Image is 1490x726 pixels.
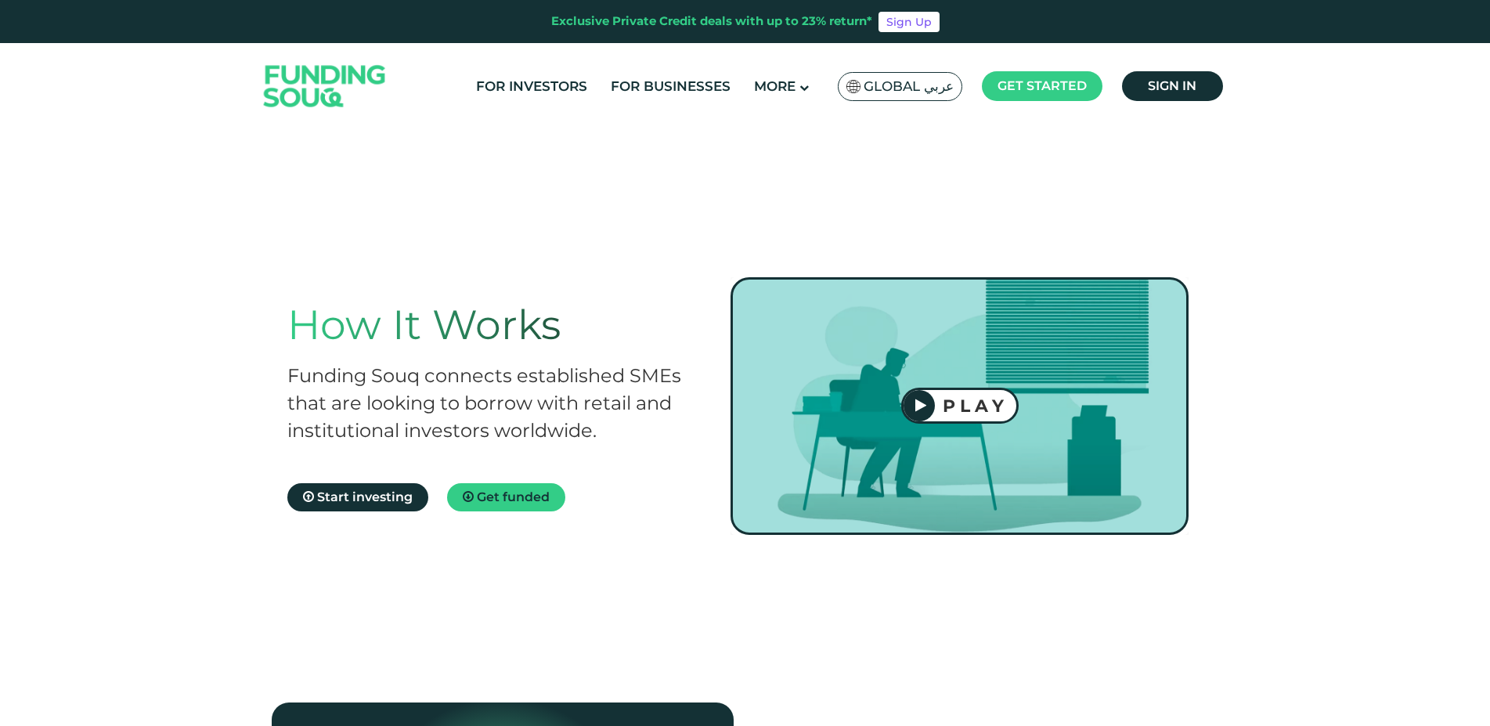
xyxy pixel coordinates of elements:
[287,483,428,511] a: Start investing
[878,12,940,32] a: Sign Up
[248,47,402,126] img: Logo
[998,78,1087,93] span: Get started
[477,489,550,504] span: Get funded
[901,388,1019,424] button: PLAY
[754,78,796,94] span: More
[447,483,565,511] a: Get funded
[864,78,954,96] span: Global عربي
[1122,71,1223,101] a: Sign in
[317,489,413,504] span: Start investing
[607,74,734,99] a: For Businesses
[287,362,700,444] h2: Funding Souq connects established SMEs that are looking to borrow with retail and institutional i...
[935,396,1016,417] div: PLAY
[551,13,872,31] div: Exclusive Private Credit deals with up to 23% return*
[846,80,860,93] img: SA Flag
[472,74,591,99] a: For Investors
[287,301,700,349] h1: How It Works
[1148,78,1196,93] span: Sign in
